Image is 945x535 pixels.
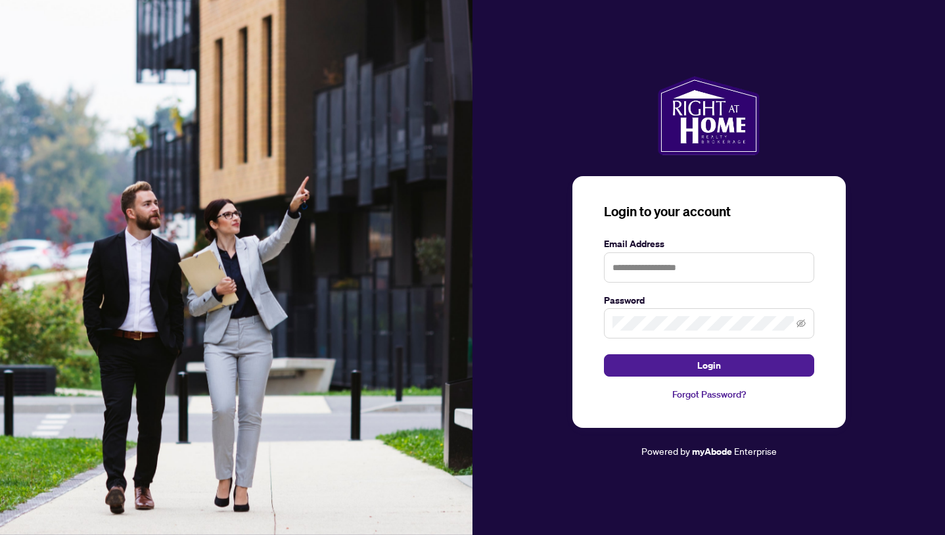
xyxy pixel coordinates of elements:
label: Email Address [604,237,814,251]
span: Enterprise [734,445,777,457]
span: Powered by [641,445,690,457]
a: myAbode [692,444,732,459]
h3: Login to your account [604,202,814,221]
button: Login [604,354,814,377]
span: eye-invisible [796,319,806,328]
img: ma-logo [658,76,760,155]
span: Login [697,355,721,376]
label: Password [604,293,814,308]
a: Forgot Password? [604,387,814,402]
